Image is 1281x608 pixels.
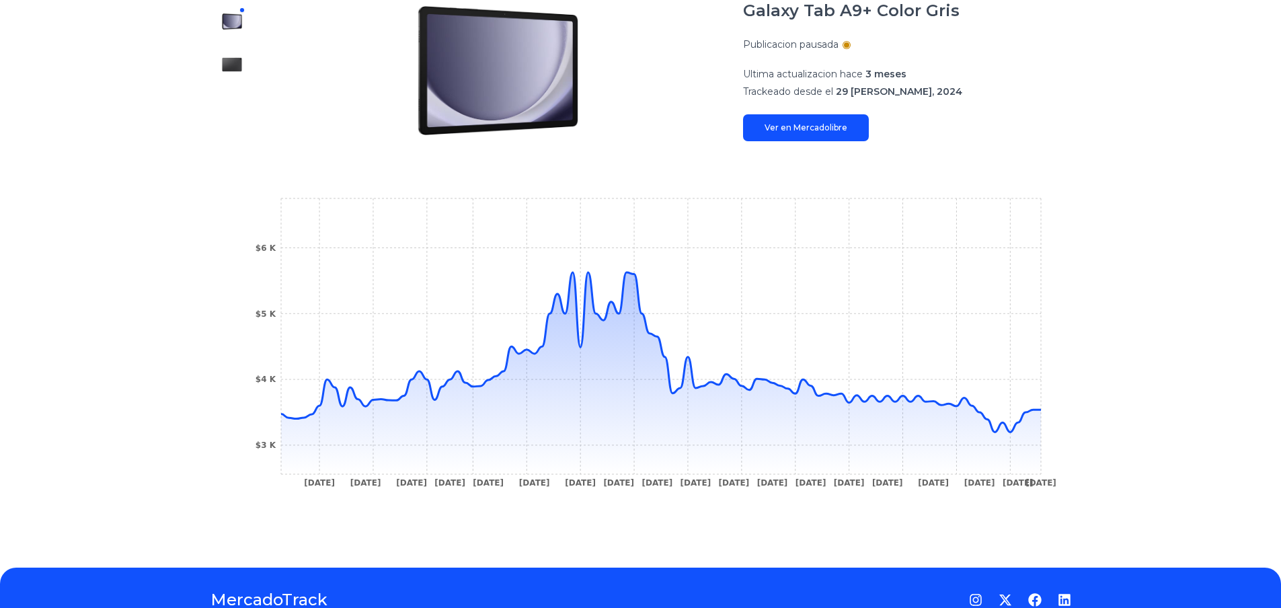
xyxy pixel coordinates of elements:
[1058,593,1071,607] a: LinkedIn
[743,38,839,51] p: Publicacion pausada
[718,478,749,488] tspan: [DATE]
[743,68,863,80] span: Ultima actualizacion hace
[221,11,243,32] img: Galaxy Tab A9+ Color Gris
[434,478,465,488] tspan: [DATE]
[680,478,711,488] tspan: [DATE]
[1025,478,1056,488] tspan: [DATE]
[255,441,276,450] tspan: $3 K
[743,85,833,98] span: Trackeado desde el
[833,478,864,488] tspan: [DATE]
[836,85,962,98] span: 29 [PERSON_NAME], 2024
[603,478,634,488] tspan: [DATE]
[918,478,949,488] tspan: [DATE]
[1002,478,1033,488] tspan: [DATE]
[518,478,549,488] tspan: [DATE]
[642,478,672,488] tspan: [DATE]
[795,478,826,488] tspan: [DATE]
[396,478,427,488] tspan: [DATE]
[756,478,787,488] tspan: [DATE]
[1028,593,1042,607] a: Facebook
[350,478,381,488] tspan: [DATE]
[255,243,276,253] tspan: $6 K
[999,593,1012,607] a: Twitter
[304,478,335,488] tspan: [DATE]
[865,68,906,80] span: 3 meses
[871,478,902,488] tspan: [DATE]
[255,375,276,384] tspan: $4 K
[221,54,243,75] img: Galaxy Tab A9+ Color Gris
[964,478,995,488] tspan: [DATE]
[255,309,276,319] tspan: $5 K
[969,593,982,607] a: Instagram
[473,478,504,488] tspan: [DATE]
[743,114,869,141] a: Ver en Mercadolibre
[565,478,596,488] tspan: [DATE]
